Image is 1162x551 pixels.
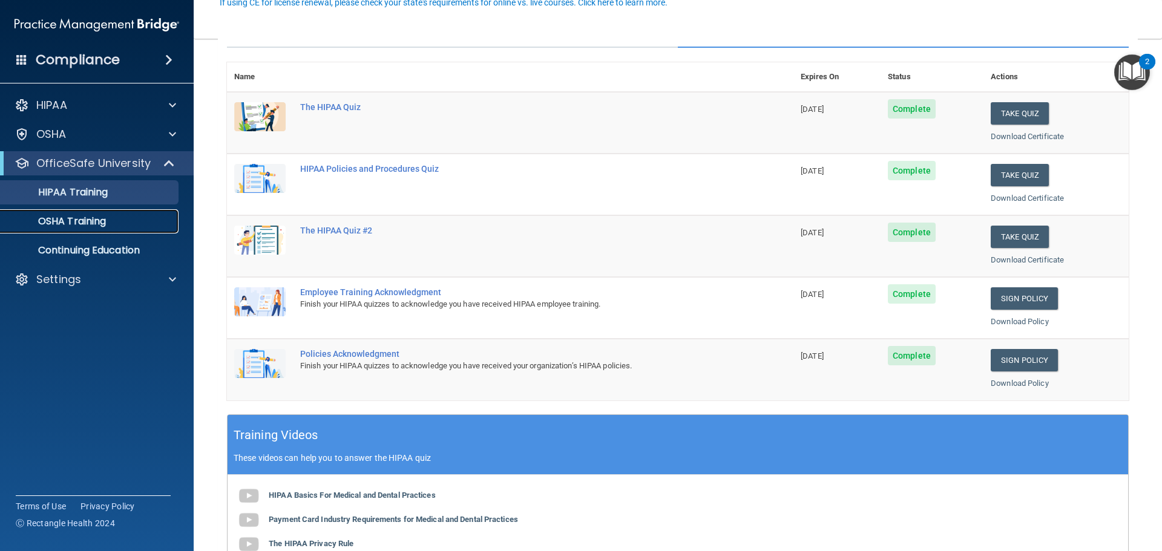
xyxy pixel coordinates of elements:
[953,465,1147,514] iframe: Drift Widget Chat Controller
[36,272,81,287] p: Settings
[991,164,1049,186] button: Take Quiz
[15,127,176,142] a: OSHA
[991,317,1049,326] a: Download Policy
[991,287,1058,310] a: Sign Policy
[36,156,151,171] p: OfficeSafe University
[991,132,1064,141] a: Download Certificate
[16,500,66,512] a: Terms of Use
[16,517,115,529] span: Ⓒ Rectangle Health 2024
[8,215,106,227] p: OSHA Training
[300,349,733,359] div: Policies Acknowledgment
[15,98,176,112] a: HIPAA
[991,255,1064,264] a: Download Certificate
[300,297,733,311] div: Finish your HIPAA quizzes to acknowledge you have received HIPAA employee training.
[8,244,173,256] p: Continuing Education
[888,99,936,119] span: Complete
[991,194,1064,203] a: Download Certificate
[36,98,67,112] p: HIPAA
[80,500,135,512] a: Privacy Policy
[991,226,1049,248] button: Take Quiz
[227,62,293,92] th: Name
[300,164,733,174] div: HIPAA Policies and Procedures Quiz
[300,359,733,373] div: Finish your HIPAA quizzes to acknowledge you have received your organization’s HIPAA policies.
[991,102,1049,125] button: Take Quiz
[300,226,733,235] div: The HIPAA Quiz #2
[234,425,318,446] h5: Training Videos
[983,62,1129,92] th: Actions
[269,491,436,500] b: HIPAA Basics For Medical and Dental Practices
[793,62,881,92] th: Expires On
[888,223,936,242] span: Complete
[888,284,936,304] span: Complete
[300,102,733,112] div: The HIPAA Quiz
[801,351,824,360] span: [DATE]
[801,290,824,299] span: [DATE]
[801,228,824,237] span: [DATE]
[801,166,824,175] span: [DATE]
[300,287,733,297] div: Employee Training Acknowledgment
[1145,62,1149,77] div: 2
[269,515,518,524] b: Payment Card Industry Requirements for Medical and Dental Practices
[36,51,120,68] h4: Compliance
[991,379,1049,388] a: Download Policy
[269,539,353,548] b: The HIPAA Privacy Rule
[881,62,983,92] th: Status
[15,272,176,287] a: Settings
[15,13,179,37] img: PMB logo
[15,156,176,171] a: OfficeSafe University
[237,484,261,508] img: gray_youtube_icon.38fcd6cc.png
[888,346,936,365] span: Complete
[1114,54,1150,90] button: Open Resource Center, 2 new notifications
[234,453,1122,463] p: These videos can help you to answer the HIPAA quiz
[237,508,261,532] img: gray_youtube_icon.38fcd6cc.png
[801,105,824,114] span: [DATE]
[36,127,67,142] p: OSHA
[991,349,1058,371] a: Sign Policy
[8,186,108,198] p: HIPAA Training
[888,161,936,180] span: Complete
